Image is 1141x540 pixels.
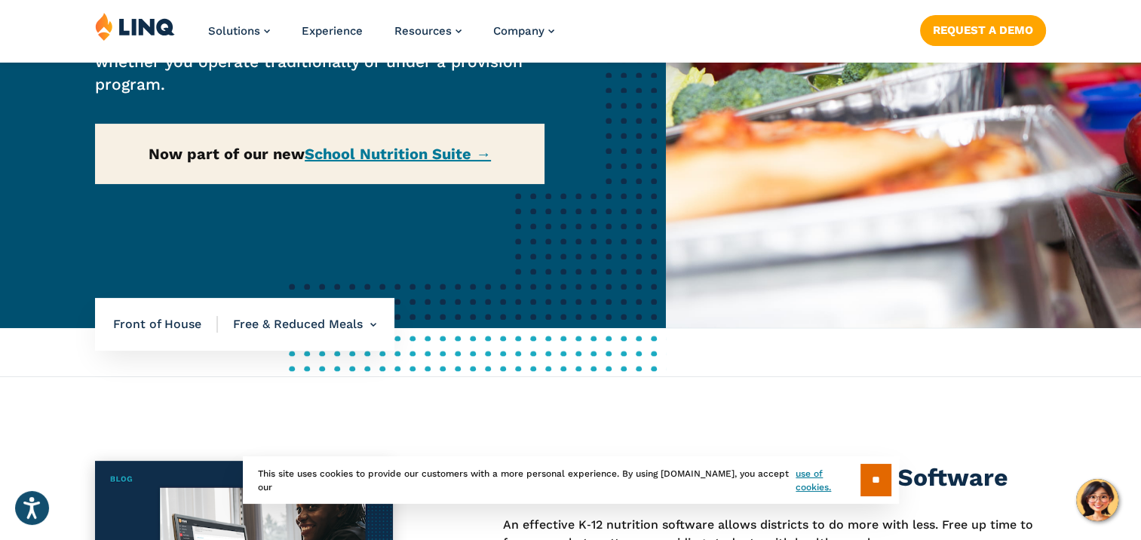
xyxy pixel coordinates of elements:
a: Experience [302,24,363,38]
a: Resources [394,24,462,38]
img: LINQ | K‑12 Software [95,12,175,41]
a: Solutions [208,24,270,38]
span: Company [493,24,544,38]
a: Request a Demo [920,15,1046,45]
nav: Button Navigation [920,12,1046,45]
a: use of cookies. [796,467,860,494]
span: Solutions [208,24,260,38]
a: Company [493,24,554,38]
div: This site uses cookies to provide our customers with a more personal experience. By using [DOMAIN... [243,456,899,504]
button: Hello, have a question? Let’s chat. [1076,479,1118,521]
li: Free & Reduced Meals [218,298,376,351]
strong: Now part of our new [149,145,491,163]
span: Front of House [113,316,218,333]
nav: Primary Navigation [208,12,554,62]
span: Resources [394,24,452,38]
